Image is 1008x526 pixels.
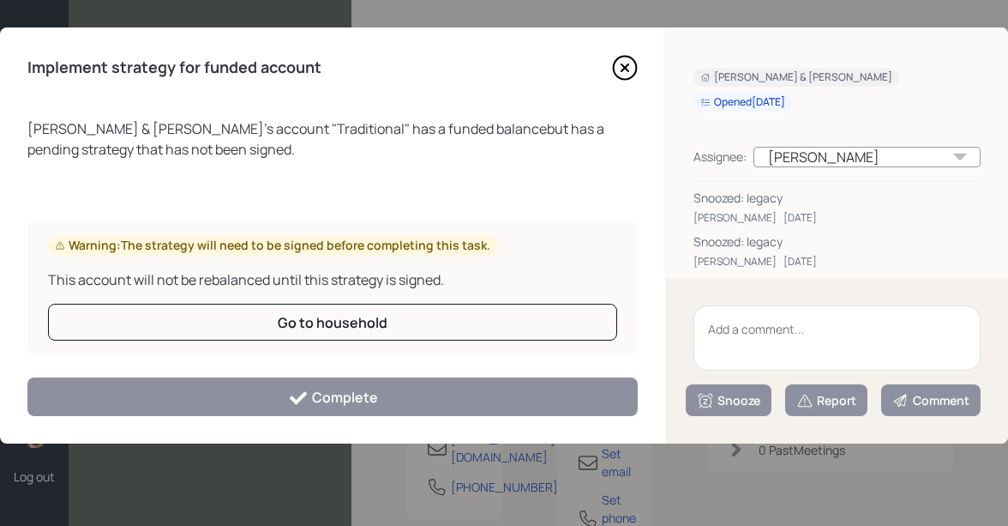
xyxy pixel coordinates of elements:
div: [PERSON_NAME] [753,147,981,167]
div: Snooze [697,392,760,409]
div: Snoozed: legacy [693,189,981,207]
div: Warning: The strategy will need to be signed before completing this task. [55,237,490,254]
div: [PERSON_NAME] & [PERSON_NAME] 's account " Traditional " has a funded balance but has a pending s... [27,118,638,160]
button: Comment [881,384,981,416]
div: [PERSON_NAME] [693,254,777,269]
div: Snoozed: snooze [693,276,981,294]
div: [PERSON_NAME] [693,210,777,226]
div: Go to household [278,313,387,332]
div: [PERSON_NAME] & [PERSON_NAME] [700,70,892,85]
button: Complete [27,378,638,416]
h4: Implement strategy for funded account [27,58,321,77]
div: Assignee: [693,148,747,166]
div: [DATE] [783,254,817,269]
div: [DATE] [783,210,817,226]
div: Report [796,392,856,409]
button: Go to household [48,304,617,341]
button: Snooze [686,384,771,416]
div: Comment [892,392,969,409]
div: Complete [288,388,378,408]
div: Snoozed: legacy [693,233,981,251]
div: This account will not be rebalanced until this strategy is signed. [48,269,617,290]
button: Report [785,384,867,416]
div: Opened [DATE] [700,95,785,110]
